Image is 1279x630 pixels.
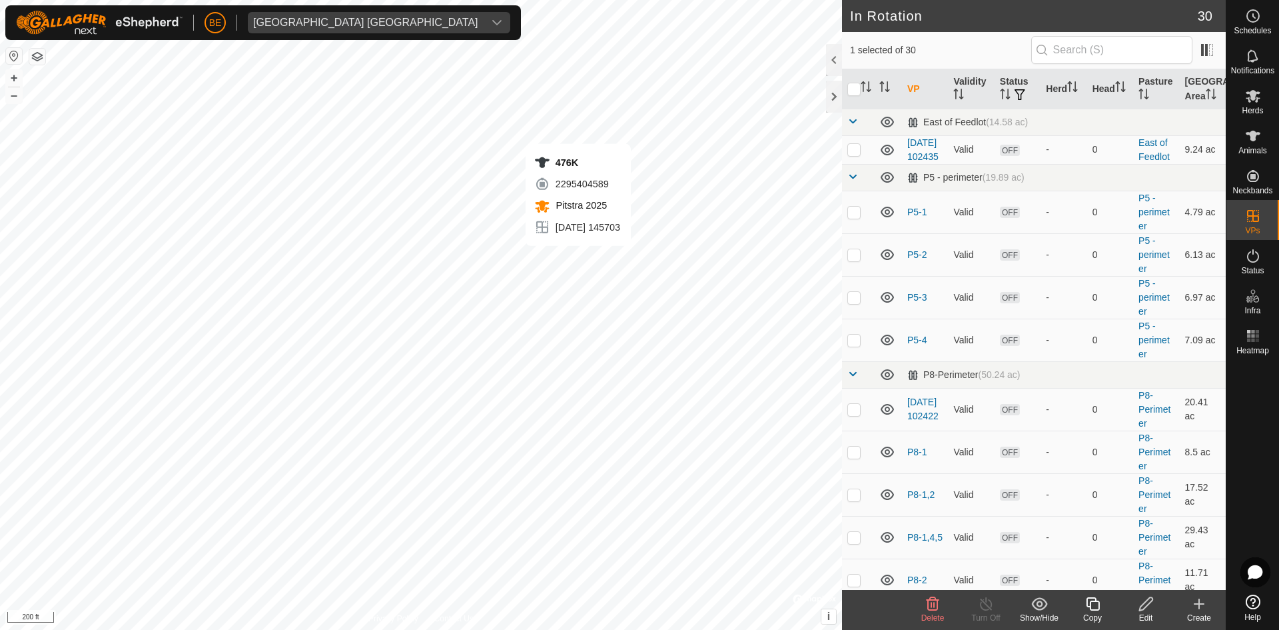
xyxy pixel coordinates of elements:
td: 20.41 ac [1180,388,1226,431]
a: P5 - perimeter [1138,278,1170,317]
a: P5-2 [907,249,927,260]
th: Pasture [1133,69,1179,109]
p-sorticon: Activate to sort [953,91,964,101]
span: OFF [1000,145,1020,156]
p-sorticon: Activate to sort [1115,83,1126,94]
span: Infra [1244,307,1260,315]
th: [GEOGRAPHIC_DATA] Area [1180,69,1226,109]
a: P8-1,2 [907,489,935,500]
span: (19.89 ac) [983,172,1025,183]
a: P8-Perimeter [1138,561,1170,599]
td: 0 [1087,516,1133,559]
div: East of Feedlot [907,117,1028,128]
a: [DATE] 102435 [907,137,939,162]
div: - [1046,291,1081,305]
td: Valid [948,135,994,164]
td: Valid [948,191,994,233]
td: 9.24 ac [1180,135,1226,164]
td: 6.97 ac [1180,276,1226,319]
button: Reset Map [6,48,22,64]
span: OFF [1000,575,1020,586]
td: Valid [948,473,994,516]
th: Validity [948,69,994,109]
td: 0 [1087,559,1133,601]
div: - [1046,445,1081,459]
a: P8-2 [907,575,927,585]
td: 4.79 ac [1180,191,1226,233]
th: VP [902,69,948,109]
th: Head [1087,69,1133,109]
span: Help [1244,613,1261,621]
p-sorticon: Activate to sort [861,83,871,94]
td: 0 [1087,135,1133,164]
td: 0 [1087,319,1133,361]
span: OFF [1000,404,1020,415]
span: OFF [1000,447,1020,458]
span: (50.24 ac) [978,369,1020,380]
input: Search (S) [1031,36,1192,64]
a: P5 - perimeter [1138,321,1170,359]
div: - [1046,488,1081,502]
p-sorticon: Activate to sort [1206,91,1216,101]
td: Valid [948,516,994,559]
div: Edit [1119,612,1172,624]
td: 8.5 ac [1180,431,1226,473]
span: Heatmap [1236,347,1269,355]
td: 0 [1087,276,1133,319]
span: OFF [1000,532,1020,543]
td: 0 [1087,233,1133,276]
span: OFF [1000,249,1020,261]
p-sorticon: Activate to sort [1138,91,1149,101]
a: P8-Perimeter [1138,433,1170,471]
span: Herds [1242,107,1263,115]
td: Valid [948,388,994,431]
a: East of Feedlot [1138,137,1170,162]
th: Herd [1041,69,1086,109]
a: Privacy Policy [368,613,418,625]
div: - [1046,531,1081,545]
span: Neckbands [1232,187,1272,195]
p-sorticon: Activate to sort [1067,83,1078,94]
div: dropdown trigger [484,12,510,33]
div: Turn Off [959,612,1013,624]
td: Valid [948,431,994,473]
div: - [1046,143,1081,157]
span: 1 selected of 30 [850,43,1031,57]
a: P8-Perimeter [1138,390,1170,429]
div: 2295404589 [534,176,620,192]
span: OFF [1000,489,1020,501]
a: P8-1,4,5 [907,532,943,543]
span: Pitstra 2025 [553,200,608,211]
a: [DATE] 102422 [907,397,939,421]
button: Map Layers [29,49,45,65]
p-sorticon: Activate to sort [879,83,890,94]
a: P5-4 [907,335,927,345]
span: OFF [1000,207,1020,218]
span: OFF [1000,335,1020,346]
div: P5 - perimeter [907,172,1025,183]
span: OFF [1000,292,1020,303]
span: i [827,611,830,622]
td: 0 [1087,473,1133,516]
a: P8-Perimeter [1138,518,1170,557]
td: 7.09 ac [1180,319,1226,361]
button: – [6,87,22,103]
div: [DATE] 145703 [534,219,620,235]
td: Valid [948,319,994,361]
td: 0 [1087,388,1133,431]
div: - [1046,333,1081,347]
div: - [1046,205,1081,219]
td: Valid [948,233,994,276]
button: i [821,609,836,624]
span: VPs [1245,227,1260,235]
a: Help [1226,589,1279,627]
span: Status [1241,267,1264,275]
div: Copy [1066,612,1119,624]
span: Animals [1238,147,1267,155]
td: 0 [1087,191,1133,233]
h2: In Rotation [850,8,1198,24]
div: - [1046,248,1081,262]
a: P5 - perimeter [1138,235,1170,274]
td: 17.52 ac [1180,473,1226,516]
div: [GEOGRAPHIC_DATA] [GEOGRAPHIC_DATA] [253,17,478,28]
